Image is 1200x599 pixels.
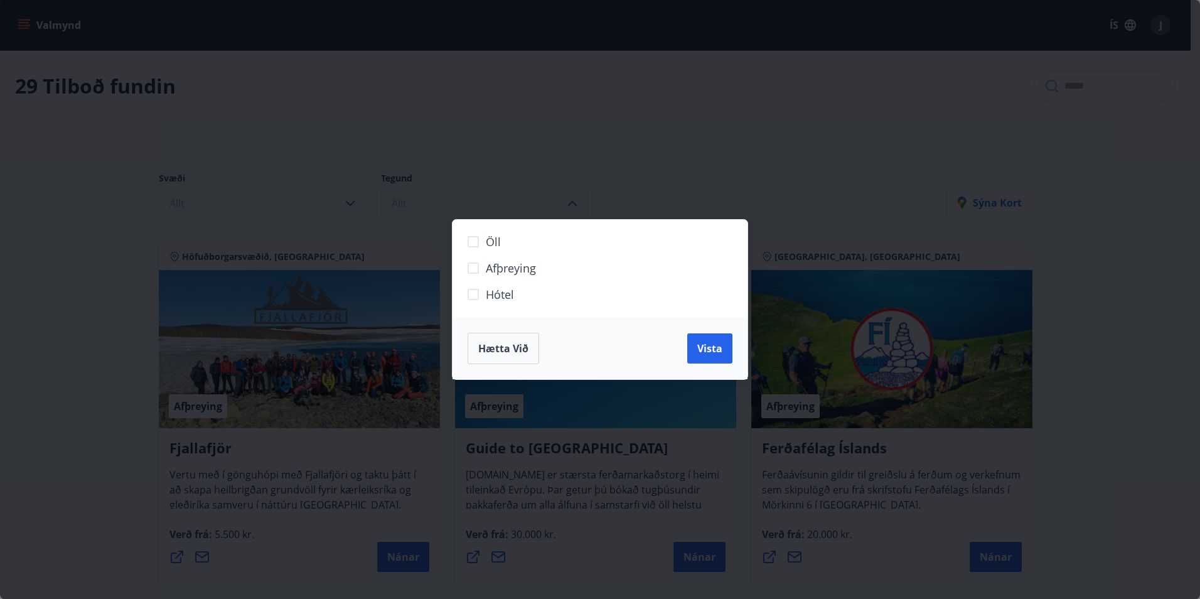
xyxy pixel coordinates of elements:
[486,260,536,276] span: Afþreying
[687,333,732,364] button: Vista
[478,342,528,355] span: Hætta við
[468,333,539,364] button: Hætta við
[697,342,722,355] span: Vista
[486,234,501,250] span: Öll
[486,286,514,303] span: Hótel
